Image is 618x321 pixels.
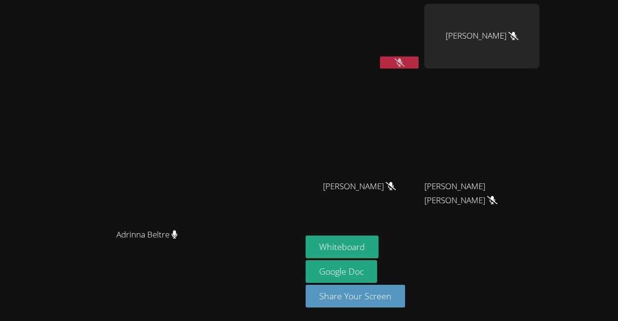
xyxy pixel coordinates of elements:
[306,285,405,307] button: Share Your Screen
[306,236,379,258] button: Whiteboard
[424,180,532,208] span: [PERSON_NAME] [PERSON_NAME]
[424,4,539,69] div: [PERSON_NAME]
[116,228,178,242] span: Adrinna Beltre
[323,180,396,194] span: [PERSON_NAME]
[306,260,377,283] a: Google Doc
